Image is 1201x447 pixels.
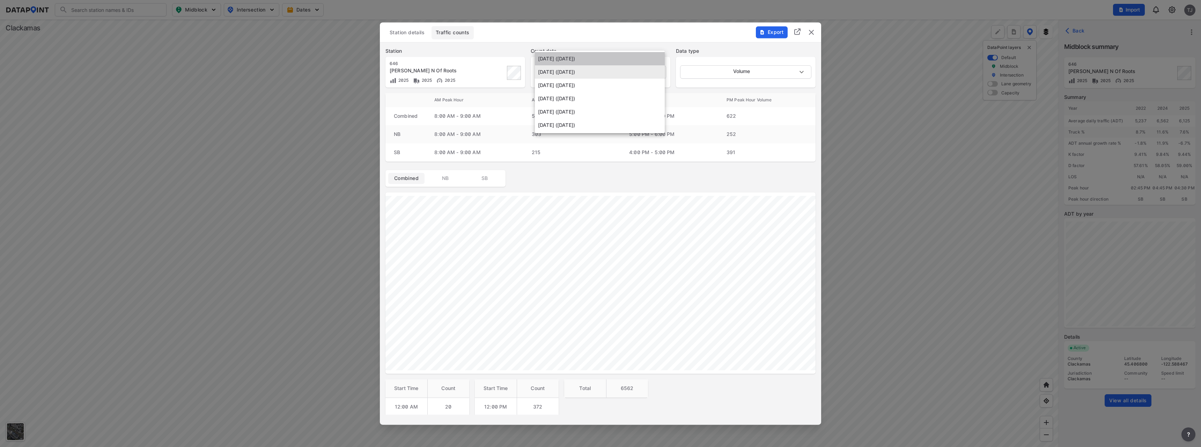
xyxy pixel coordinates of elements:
li: [DATE] ([DATE]) [535,92,665,105]
li: [DATE] ([DATE]) [535,65,665,79]
li: [DATE] ([DATE]) [535,118,665,132]
li: [DATE] ([DATE]) [535,105,665,118]
li: [DATE] ([DATE]) [535,52,665,65]
li: [DATE] ([DATE]) [535,79,665,92]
